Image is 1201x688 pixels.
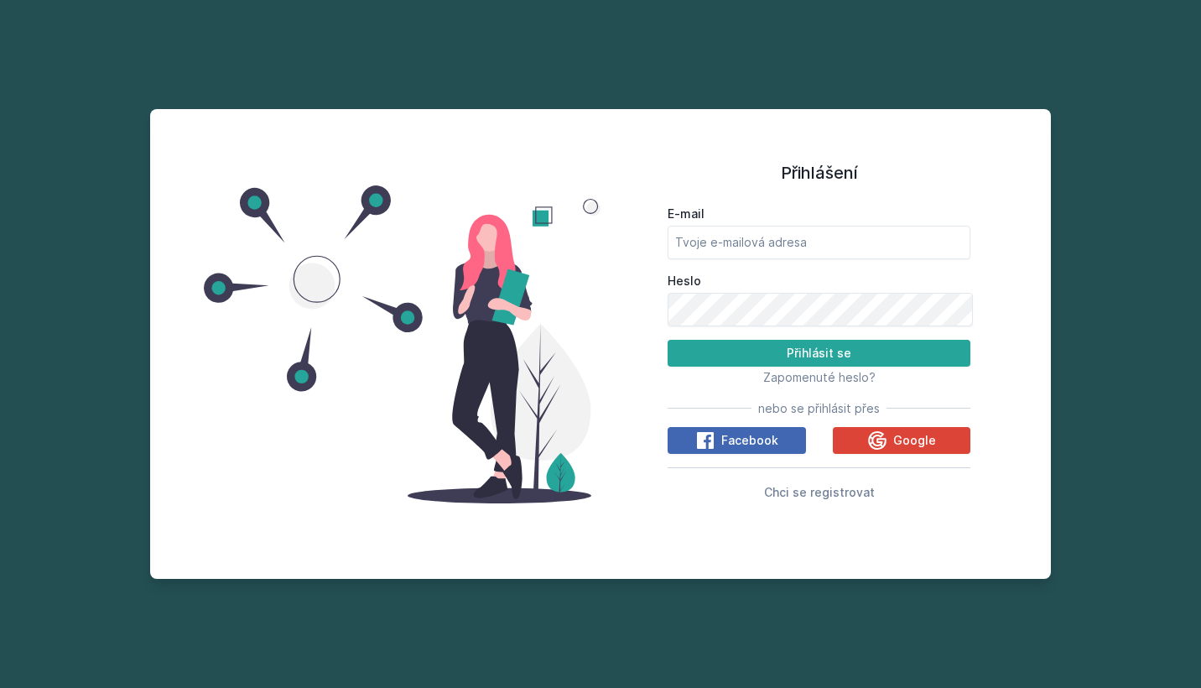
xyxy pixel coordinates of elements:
[721,432,778,449] span: Facebook
[668,226,970,259] input: Tvoje e-mailová adresa
[763,370,876,384] span: Zapomenuté heslo?
[668,160,970,185] h1: Přihlášení
[668,427,806,454] button: Facebook
[758,400,880,417] span: nebo se přihlásit přes
[668,340,970,367] button: Přihlásit se
[833,427,971,454] button: Google
[668,206,970,222] label: E-mail
[668,273,970,289] label: Heslo
[893,432,936,449] span: Google
[764,482,875,502] button: Chci se registrovat
[764,485,875,499] span: Chci se registrovat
